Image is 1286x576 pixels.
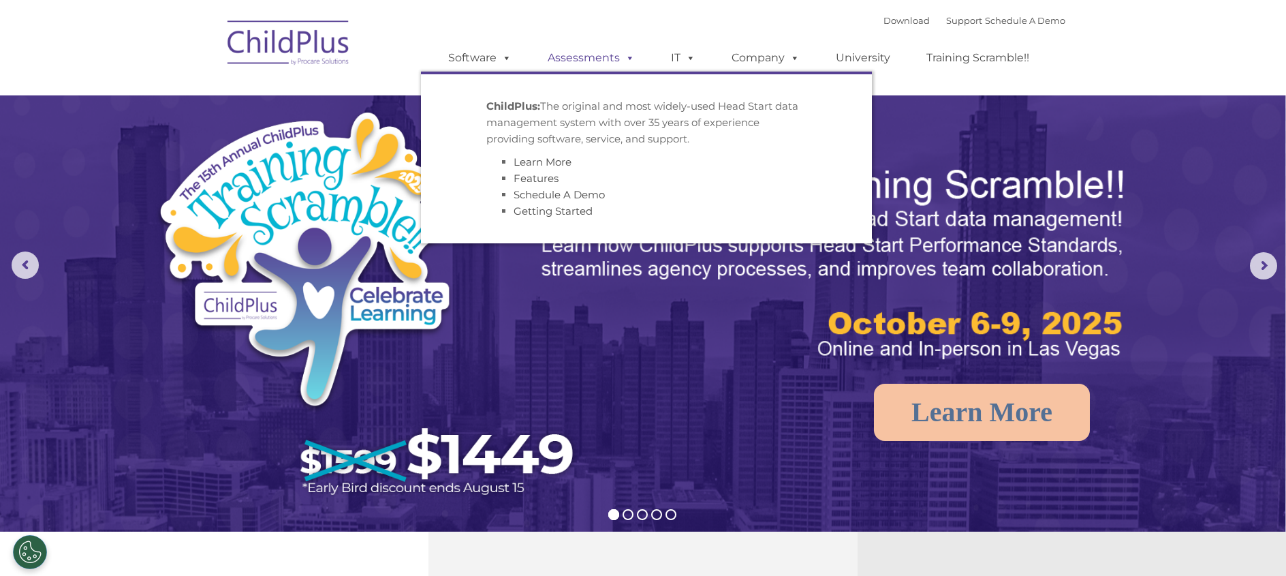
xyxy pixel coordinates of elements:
a: IT [657,44,709,72]
a: Assessments [534,44,648,72]
span: Last name [189,90,231,100]
a: Company [718,44,813,72]
iframe: Chat Widget [1063,429,1286,576]
a: Software [435,44,525,72]
span: Phone number [189,146,247,156]
font: | [883,15,1065,26]
a: Training Scramble!! [913,44,1043,72]
a: Schedule A Demo [985,15,1065,26]
img: ChildPlus by Procare Solutions [221,11,357,79]
a: Schedule A Demo [514,188,605,201]
button: Cookies Settings [13,535,47,569]
a: Features [514,172,559,185]
a: Support [946,15,982,26]
a: University [822,44,904,72]
strong: ChildPlus: [486,100,540,112]
a: Download [883,15,930,26]
a: Getting Started [514,204,593,217]
a: Learn More [514,155,571,168]
a: Learn More [874,384,1090,441]
p: The original and most widely-used Head Start data management system with over 35 years of experie... [486,98,806,147]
